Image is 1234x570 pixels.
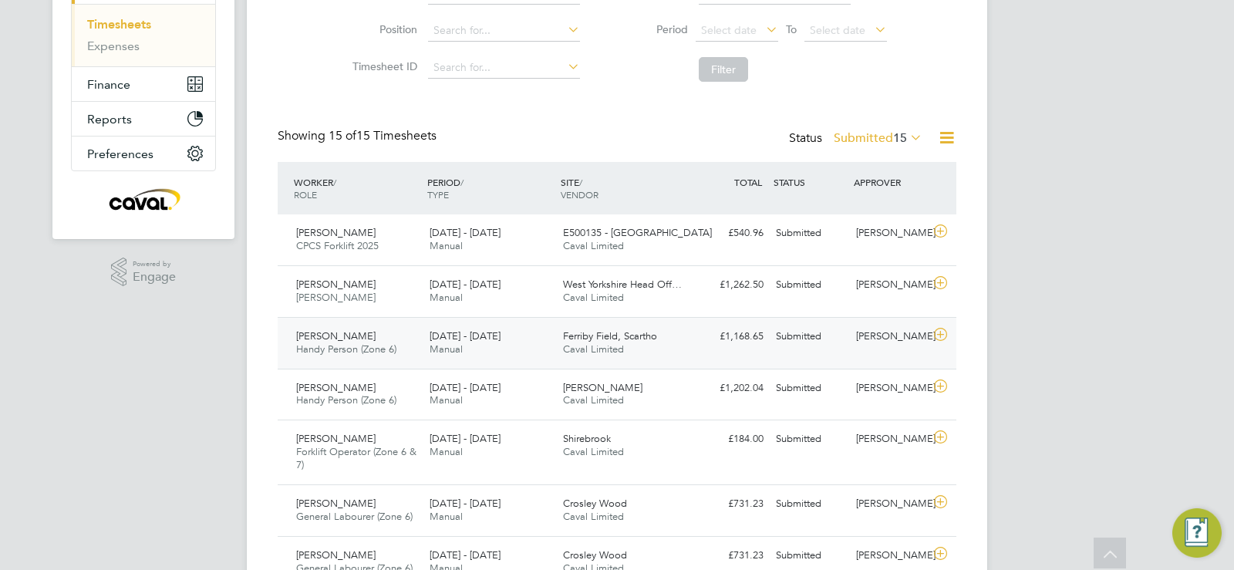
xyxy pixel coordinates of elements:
span: Finance [87,77,130,92]
span: 15 [893,130,907,146]
span: ROLE [294,188,317,201]
span: [DATE] - [DATE] [430,226,501,239]
span: Select date [810,23,865,37]
span: Handy Person (Zone 6) [296,393,396,406]
button: Preferences [72,137,215,170]
div: APPROVER [850,168,930,196]
button: Finance [72,67,215,101]
div: [PERSON_NAME] [850,272,930,298]
label: Submitted [834,130,922,146]
div: SITE [557,168,690,208]
button: Reports [72,102,215,136]
span: Handy Person (Zone 6) [296,342,396,356]
span: 15 Timesheets [329,128,437,143]
div: WORKER [290,168,423,208]
span: Manual [430,445,463,458]
a: Go to home page [71,187,216,211]
span: / [333,176,336,188]
span: [PERSON_NAME] [296,329,376,342]
img: caval-logo-retina.png [105,187,182,211]
span: VENDOR [561,188,598,201]
label: Period [619,22,688,36]
div: Submitted [770,543,850,568]
span: [DATE] - [DATE] [430,329,501,342]
div: Submitted [770,491,850,517]
label: Timesheet ID [348,59,417,73]
div: [PERSON_NAME] [850,427,930,452]
div: [PERSON_NAME] [850,491,930,517]
span: [DATE] - [DATE] [430,497,501,510]
span: Manual [430,342,463,356]
div: Submitted [770,221,850,246]
span: Caval Limited [563,393,624,406]
span: / [460,176,464,188]
span: [PERSON_NAME] [296,278,376,291]
span: Powered by [133,258,176,271]
span: 15 of [329,128,356,143]
span: [PERSON_NAME] [296,432,376,445]
span: Manual [430,291,463,304]
div: £184.00 [689,427,770,452]
span: Manual [430,510,463,523]
span: Shirebrook [563,432,611,445]
div: £1,168.65 [689,324,770,349]
span: TOTAL [734,176,762,188]
span: TYPE [427,188,449,201]
div: [PERSON_NAME] [850,221,930,246]
span: West Yorkshire Head Off… [563,278,682,291]
div: Timesheets [72,4,215,66]
div: Showing [278,128,440,144]
span: Select date [701,23,757,37]
span: E500135 - [GEOGRAPHIC_DATA] [563,226,712,239]
span: Caval Limited [563,510,624,523]
div: [PERSON_NAME] [850,324,930,349]
input: Search for... [428,57,580,79]
span: Preferences [87,147,153,161]
label: Position [348,22,417,36]
div: Submitted [770,427,850,452]
span: Ferriby Field, Scartho [563,329,657,342]
span: To [781,19,801,39]
span: Reports [87,112,132,126]
div: £540.96 [689,221,770,246]
span: Manual [430,239,463,252]
span: Caval Limited [563,342,624,356]
span: Forklift Operator (Zone 6 & 7) [296,445,416,471]
span: Caval Limited [563,445,624,458]
a: Expenses [87,39,140,53]
button: Filter [699,57,748,82]
div: £1,202.04 [689,376,770,401]
span: [DATE] - [DATE] [430,381,501,394]
span: [PERSON_NAME] [296,497,376,510]
div: £731.23 [689,543,770,568]
div: STATUS [770,168,850,196]
span: CPCS Forklift 2025 [296,239,379,252]
span: [DATE] - [DATE] [430,548,501,562]
span: Caval Limited [563,239,624,252]
input: Search for... [428,20,580,42]
div: Submitted [770,324,850,349]
span: [PERSON_NAME] [296,291,376,304]
span: [DATE] - [DATE] [430,432,501,445]
span: Manual [430,393,463,406]
span: / [579,176,582,188]
div: Submitted [770,376,850,401]
div: Submitted [770,272,850,298]
div: £731.23 [689,491,770,517]
div: PERIOD [423,168,557,208]
button: Engage Resource Center [1172,508,1222,558]
span: [PERSON_NAME] [563,381,642,394]
span: Crosley Wood [563,497,627,510]
span: Crosley Wood [563,548,627,562]
span: [PERSON_NAME] [296,226,376,239]
span: Caval Limited [563,291,624,304]
div: [PERSON_NAME] [850,376,930,401]
a: Timesheets [87,17,151,32]
div: £1,262.50 [689,272,770,298]
div: Status [789,128,925,150]
span: General Labourer (Zone 6) [296,510,413,523]
a: Powered byEngage [111,258,177,287]
span: [PERSON_NAME] [296,381,376,394]
span: [DATE] - [DATE] [430,278,501,291]
span: [PERSON_NAME] [296,548,376,562]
